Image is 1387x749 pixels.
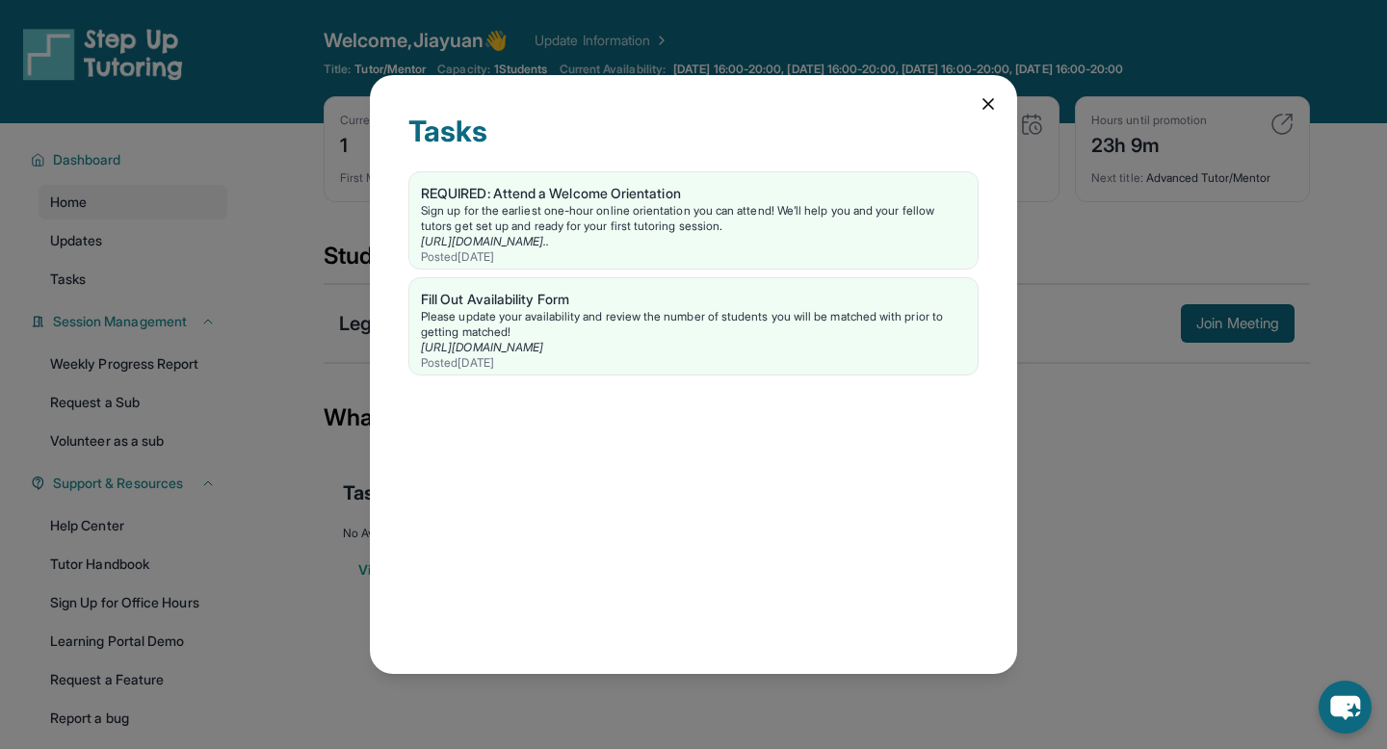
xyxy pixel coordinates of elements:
[421,203,966,234] div: Sign up for the earliest one-hour online orientation you can attend! We’ll help you and your fell...
[421,355,966,371] div: Posted [DATE]
[421,184,966,203] div: REQUIRED: Attend a Welcome Orientation
[421,290,966,309] div: Fill Out Availability Form
[408,114,979,171] div: Tasks
[421,249,966,265] div: Posted [DATE]
[409,278,978,374] a: Fill Out Availability FormPlease update your availability and review the number of students you w...
[421,309,966,340] div: Please update your availability and review the number of students you will be matched with prior ...
[421,234,549,248] a: [URL][DOMAIN_NAME]..
[409,172,978,269] a: REQUIRED: Attend a Welcome OrientationSign up for the earliest one-hour online orientation you ca...
[421,340,543,354] a: [URL][DOMAIN_NAME]
[1319,681,1372,734] button: chat-button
